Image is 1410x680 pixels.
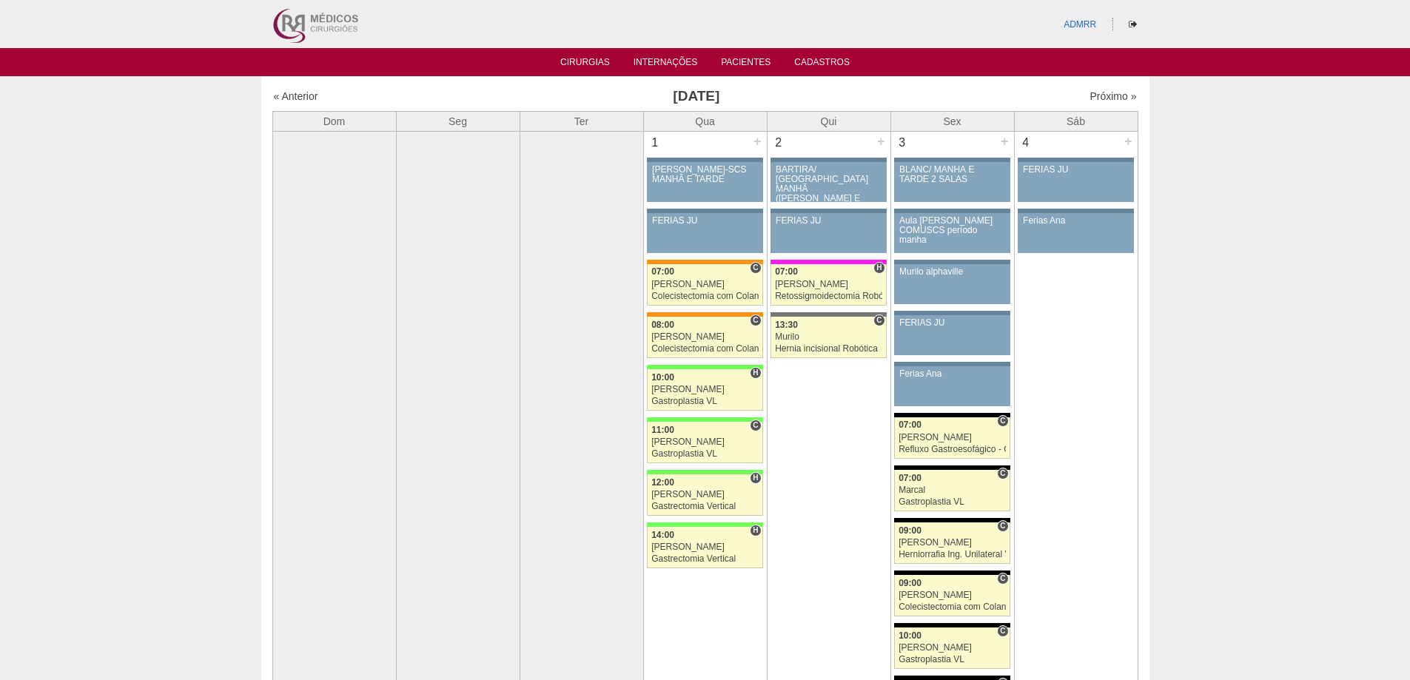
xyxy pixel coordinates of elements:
[894,522,1010,564] a: C 09:00 [PERSON_NAME] Herniorrafia Ing. Unilateral VL
[899,655,1006,664] div: Gastroplastia VL
[775,292,882,301] div: Retossigmoidectomia Robótica
[750,472,761,484] span: Hospital
[272,111,396,131] th: Dom
[771,213,886,253] a: FERIAS JU
[894,676,1010,680] div: Key: Blanc
[894,362,1010,366] div: Key: Aviso
[651,292,759,301] div: Colecistectomia com Colangiografia VL
[997,520,1008,532] span: Consultório
[890,111,1014,131] th: Sex
[721,57,771,72] a: Pacientes
[751,132,764,151] div: +
[899,485,1006,495] div: Marcal
[647,422,762,463] a: C 11:00 [PERSON_NAME] Gastroplastia VL
[634,57,698,72] a: Internações
[651,280,759,289] div: [PERSON_NAME]
[651,344,759,354] div: Colecistectomia com Colangiografia VL
[1023,165,1129,175] div: FERIAS JU
[767,111,890,131] th: Qui
[1122,132,1135,151] div: +
[647,522,762,527] div: Key: Brasil
[651,372,674,383] span: 10:00
[899,267,1005,277] div: Murilo alphaville
[651,385,759,394] div: [PERSON_NAME]
[899,578,921,588] span: 09:00
[1090,90,1136,102] a: Próximo »
[894,209,1010,213] div: Key: Aviso
[899,550,1006,559] div: Herniorrafia Ing. Unilateral VL
[776,216,882,226] div: FERIAS JU
[894,260,1010,264] div: Key: Aviso
[998,132,1011,151] div: +
[651,530,674,540] span: 14:00
[891,132,914,154] div: 3
[651,266,674,277] span: 07:00
[396,111,520,131] th: Seg
[1018,209,1133,213] div: Key: Aviso
[771,260,886,264] div: Key: Pro Matre
[520,111,643,131] th: Ter
[894,627,1010,669] a: C 10:00 [PERSON_NAME] Gastroplastia VL
[775,266,798,277] span: 07:00
[894,264,1010,304] a: Murilo alphaville
[894,465,1010,470] div: Key: Blanc
[899,445,1006,454] div: Refluxo Gastroesofágico - Cirurgia VL
[651,449,759,459] div: Gastroplastia VL
[894,570,1010,575] div: Key: Blanc
[1023,216,1129,226] div: Ferias Ana
[651,490,759,499] div: [PERSON_NAME]
[651,554,759,564] div: Gastrectomia Vertical
[1014,111,1138,131] th: Sáb
[894,311,1010,315] div: Key: Aviso
[899,473,921,483] span: 07:00
[644,132,667,154] div: 1
[771,209,886,213] div: Key: Aviso
[899,420,921,430] span: 07:00
[647,317,762,358] a: C 08:00 [PERSON_NAME] Colecistectomia com Colangiografia VL
[750,262,761,274] span: Consultório
[899,318,1005,328] div: FERIAS JU
[899,497,1006,507] div: Gastroplastia VL
[647,369,762,411] a: H 10:00 [PERSON_NAME] Gastroplastia VL
[651,542,759,552] div: [PERSON_NAME]
[894,213,1010,253] a: Aula [PERSON_NAME] COMUSCS período manha
[771,158,886,162] div: Key: Aviso
[899,643,1006,653] div: [PERSON_NAME]
[643,111,767,131] th: Qua
[750,367,761,379] span: Hospital
[647,213,762,253] a: FERIAS JU
[647,417,762,422] div: Key: Brasil
[894,518,1010,522] div: Key: Blanc
[1015,132,1038,154] div: 4
[647,158,762,162] div: Key: Aviso
[647,264,762,306] a: C 07:00 [PERSON_NAME] Colecistectomia com Colangiografia VL
[894,623,1010,627] div: Key: Blanc
[647,209,762,213] div: Key: Aviso
[651,477,674,488] span: 12:00
[875,132,887,151] div: +
[652,216,758,226] div: FERIAS JU
[647,527,762,568] a: H 14:00 [PERSON_NAME] Gastrectomia Vertical
[750,420,761,431] span: Consultório
[899,602,1006,612] div: Colecistectomia com Colangiografia VL
[750,314,761,326] span: Consultório
[894,575,1010,616] a: C 09:00 [PERSON_NAME] Colecistectomia com Colangiografia VL
[1018,213,1133,253] a: Ferias Ana
[651,397,759,406] div: Gastroplastia VL
[894,413,1010,417] div: Key: Blanc
[775,320,798,330] span: 13:30
[651,332,759,342] div: [PERSON_NAME]
[647,260,762,264] div: Key: São Luiz - SCS
[776,165,882,223] div: BARTIRA/ [GEOGRAPHIC_DATA] MANHÃ ([PERSON_NAME] E ANA)/ SANTA JOANA -TARDE
[647,474,762,516] a: H 12:00 [PERSON_NAME] Gastrectomia Vertical
[1129,20,1137,29] i: Sair
[1018,162,1133,202] a: FERIAS JU
[1064,19,1096,30] a: ADMRR
[1018,158,1133,162] div: Key: Aviso
[480,86,912,107] h3: [DATE]
[647,162,762,202] a: [PERSON_NAME]-SCS MANHÃ E TARDE
[651,320,674,330] span: 08:00
[647,365,762,369] div: Key: Brasil
[794,57,850,72] a: Cadastros
[873,262,884,274] span: Hospital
